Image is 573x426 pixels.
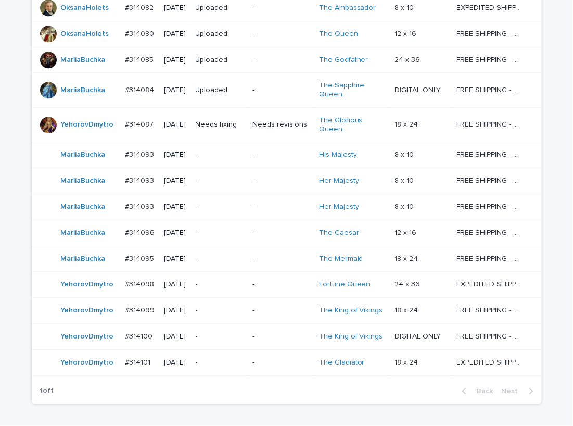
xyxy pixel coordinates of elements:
tr: YehorovDmytro #314101#314101 [DATE]--The Gladiator 18 x 2418 x 24 EXPEDITED SHIPPING - preview in... [32,349,542,375]
p: - [196,177,245,185]
p: [DATE] [164,4,187,12]
p: [DATE] [164,306,187,315]
p: [DATE] [164,86,187,95]
tr: MariiaBuchka #314093#314093 [DATE]--His Majesty 8 x 108 x 10 FREE SHIPPING - preview in 1-2 busin... [32,142,542,168]
p: 12 x 16 [395,227,419,237]
p: #314085 [125,54,156,65]
a: The Ambassador [319,4,376,12]
a: The Queen [319,30,358,39]
p: - [252,255,310,264]
a: The Mermaid [319,255,363,264]
p: 18 x 24 [395,304,421,315]
p: - [252,229,310,237]
button: Next [498,386,542,396]
p: 18 x 24 [395,253,421,264]
p: FREE SHIPPING - preview in 1-2 business days, after your approval delivery will take 5-10 b.d. [457,118,524,129]
p: Uploaded [196,56,245,65]
p: #314093 [125,201,156,211]
p: FREE SHIPPING - preview in 1-2 business days, after your approval delivery will take 5-10 b.d. [457,330,524,341]
p: #314101 [125,356,152,367]
p: Needs fixing [196,120,245,129]
p: FREE SHIPPING - preview in 1-2 business days, after your approval delivery will take 5-10 b.d. [457,84,524,95]
p: #314093 [125,148,156,159]
p: EXPEDITED SHIPPING - preview in 1 business day; delivery up to 5 business days after your approval. [457,2,524,12]
p: 8 x 10 [395,201,416,211]
p: - [252,358,310,367]
a: YehorovDmytro [61,332,114,341]
p: #314087 [125,118,156,129]
a: The King of Vikings [319,332,383,341]
a: MariiaBuchka [61,229,106,237]
p: #314080 [125,28,156,39]
p: 8 x 10 [395,174,416,185]
p: EXPEDITED SHIPPING - preview in 1 business day; delivery up to 5 business days after your approval. [457,278,524,289]
p: DIGITAL ONLY [395,330,443,341]
p: - [252,280,310,289]
p: 1 of 1 [32,378,62,404]
a: MariiaBuchka [61,151,106,159]
p: [DATE] [164,203,187,211]
p: 24 x 36 [395,278,423,289]
p: - [252,151,310,159]
a: MariiaBuchka [61,86,106,95]
p: - [252,4,310,12]
p: FREE SHIPPING - preview in 1-2 business days, after your approval delivery will take 5-10 b.d. [457,174,524,185]
tr: OksanaHolets #314080#314080 [DATE]Uploaded-The Queen 12 x 1612 x 16 FREE SHIPPING - preview in 1-... [32,21,542,47]
p: - [252,30,310,39]
p: 8 x 10 [395,148,416,159]
p: FREE SHIPPING - preview in 1-2 business days, after your approval delivery will take 5-10 b.d. [457,148,524,159]
a: YehorovDmytro [61,306,114,315]
p: #314100 [125,330,155,341]
tr: MariiaBuchka #314095#314095 [DATE]--The Mermaid 18 x 2418 x 24 FREE SHIPPING - preview in 1-2 bus... [32,246,542,272]
tr: MariiaBuchka #314085#314085 [DATE]Uploaded-The Godfather 24 x 3624 x 36 FREE SHIPPING - preview i... [32,47,542,73]
p: 18 x 24 [395,356,421,367]
p: FREE SHIPPING - preview in 1-2 business days, after your approval delivery will take 5-10 b.d. [457,201,524,211]
p: 8 x 10 [395,2,416,12]
span: Next [502,387,525,395]
p: Uploaded [196,86,245,95]
p: - [252,56,310,65]
p: [DATE] [164,358,187,367]
a: The Gladiator [319,358,365,367]
p: DIGITAL ONLY [395,84,443,95]
tr: YehorovDmytro #314098#314098 [DATE]--Fortune Queen 24 x 3624 x 36 EXPEDITED SHIPPING - preview in... [32,272,542,298]
a: OksanaHolets [61,4,109,12]
p: Uploaded [196,4,245,12]
p: [DATE] [164,255,187,264]
p: - [196,255,245,264]
a: MariiaBuchka [61,56,106,65]
p: [DATE] [164,332,187,341]
p: #314082 [125,2,156,12]
a: The King of Vikings [319,306,383,315]
p: FREE SHIPPING - preview in 1-2 business days, after your approval delivery will take 5-10 b.d. [457,304,524,315]
p: 24 x 36 [395,54,423,65]
p: - [196,332,245,341]
a: OksanaHolets [61,30,109,39]
a: The Glorious Queen [319,116,384,134]
a: Fortune Queen [319,280,371,289]
p: 12 x 16 [395,28,419,39]
p: #314095 [125,253,156,264]
p: FREE SHIPPING - preview in 1-2 business days, after your approval delivery will take 5-10 b.d. [457,253,524,264]
p: [DATE] [164,120,187,129]
a: MariiaBuchka [61,203,106,211]
a: MariiaBuchka [61,177,106,185]
p: [DATE] [164,280,187,289]
a: YehorovDmytro [61,280,114,289]
a: The Godfather [319,56,368,65]
p: - [196,151,245,159]
p: EXPEDITED SHIPPING - preview in 1 business day; delivery up to 5 business days after your approval. [457,356,524,367]
tr: MariiaBuchka #314084#314084 [DATE]Uploaded-The Sapphire Queen DIGITAL ONLYDIGITAL ONLY FREE SHIPP... [32,73,542,108]
p: - [252,177,310,185]
p: - [252,332,310,341]
tr: MariiaBuchka #314096#314096 [DATE]--The Caesar 12 x 1612 x 16 FREE SHIPPING - preview in 1-2 busi... [32,220,542,246]
p: [DATE] [164,229,187,237]
p: - [196,229,245,237]
p: #314098 [125,278,156,289]
p: 18 x 24 [395,118,421,129]
p: [DATE] [164,151,187,159]
a: YehorovDmytro [61,120,114,129]
a: The Sapphire Queen [319,81,384,99]
p: [DATE] [164,177,187,185]
p: FREE SHIPPING - preview in 1-2 business days, after your approval delivery will take 5-10 b.d. [457,54,524,65]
